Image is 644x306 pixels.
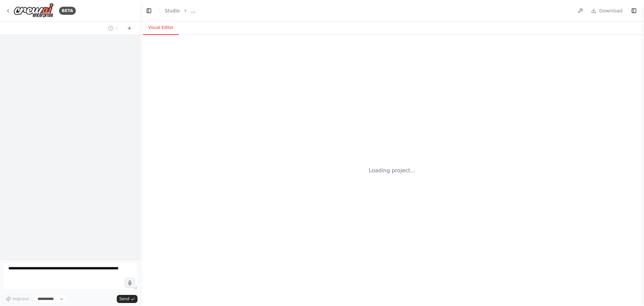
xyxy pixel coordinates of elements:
[165,8,180,13] a: Studio
[119,296,129,302] span: Send
[165,7,196,14] nav: breadcrumb
[143,21,179,35] button: Visual Editor
[125,278,135,288] button: Click to speak your automation idea
[3,295,32,303] button: Improve
[369,167,416,175] div: Loading project...
[191,7,196,14] span: ...
[13,3,54,18] img: Logo
[12,296,29,302] span: Improve
[629,6,639,15] button: Show right sidebar
[144,6,154,15] button: Hide left sidebar
[117,295,138,303] button: Send
[105,24,121,32] button: Switch to previous chat
[59,7,76,15] div: BETA
[124,24,135,32] button: Start a new chat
